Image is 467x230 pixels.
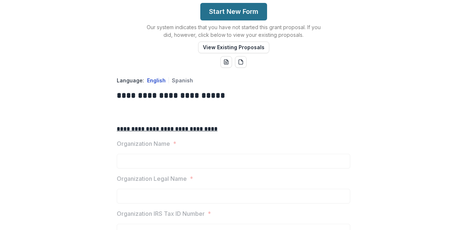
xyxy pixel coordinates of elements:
[117,77,144,84] p: Language:
[200,3,267,20] button: Start New Form
[198,42,269,53] button: View Existing Proposals
[220,56,232,68] button: word-download
[147,77,166,83] button: English
[117,174,187,183] p: Organization Legal Name
[142,23,325,39] p: Our system indicates that you have not started this grant proposal. If you did, however, click be...
[117,139,170,148] p: Organization Name
[117,209,205,218] p: Organization IRS Tax ID Number
[235,56,247,68] button: pdf-download
[172,77,193,83] button: Spanish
